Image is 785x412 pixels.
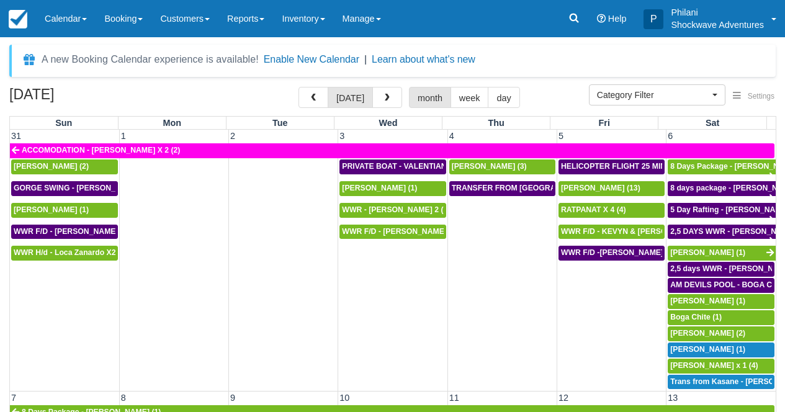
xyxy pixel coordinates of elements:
[342,162,537,171] span: PRIVATE BOAT - VALENTIAN [PERSON_NAME] X 4 (4)
[22,146,180,154] span: ACCOMODATION - [PERSON_NAME] X 2 (2)
[342,184,417,192] span: [PERSON_NAME] (1)
[597,14,606,23] i: Help
[14,205,89,214] span: [PERSON_NAME] (1)
[608,14,627,24] span: Help
[561,162,762,171] span: HELICOPTER FLIGHT 25 MINS- [PERSON_NAME] X1 (1)
[557,131,565,141] span: 5
[342,205,450,214] span: WWR - [PERSON_NAME] 2 (2)
[339,181,446,196] a: [PERSON_NAME] (1)
[55,118,72,128] span: Sun
[558,203,665,218] a: RATPANAT X 4 (4)
[120,131,127,141] span: 1
[725,87,782,105] button: Settings
[339,159,446,174] a: PRIVATE BOAT - VALENTIAN [PERSON_NAME] X 4 (4)
[10,131,22,141] span: 31
[272,118,288,128] span: Tue
[338,131,346,141] span: 3
[14,162,89,171] span: [PERSON_NAME] (2)
[668,225,776,240] a: 2,5 DAYS WWR - [PERSON_NAME] X1 (1)
[599,118,610,128] span: Fri
[163,118,181,128] span: Mon
[42,52,259,67] div: A new Booking Calendar experience is available!
[666,393,679,403] span: 13
[452,162,527,171] span: [PERSON_NAME] (3)
[338,393,351,403] span: 10
[557,393,570,403] span: 12
[668,278,774,293] a: AM DEVILS POOL - BOGA CHITE X 1 (1)
[668,262,774,277] a: 2,5 days WWR - [PERSON_NAME] X2 (2)
[561,248,697,257] span: WWR F/D -[PERSON_NAME] X 15 (15)
[561,184,640,192] span: [PERSON_NAME] (13)
[488,87,519,108] button: day
[14,184,165,192] span: GORGE SWING - [PERSON_NAME] X 2 (2)
[339,225,446,240] a: WWR F/D - [PERSON_NAME] x3 (3)
[10,393,17,403] span: 7
[670,297,745,305] span: [PERSON_NAME] (1)
[448,131,455,141] span: 4
[11,159,118,174] a: [PERSON_NAME] (2)
[668,159,776,174] a: 8 Days Package - [PERSON_NAME] (1)
[449,181,555,196] a: TRANSFER FROM [GEOGRAPHIC_DATA] TO VIC FALLS - [PERSON_NAME] X 1 (1)
[670,361,758,370] span: [PERSON_NAME] x 1 (4)
[452,184,750,192] span: TRANSFER FROM [GEOGRAPHIC_DATA] TO VIC FALLS - [PERSON_NAME] X 1 (1)
[379,118,397,128] span: Wed
[10,143,774,158] a: ACCOMODATION - [PERSON_NAME] X 2 (2)
[670,313,722,321] span: Boga Chite (1)
[328,87,373,108] button: [DATE]
[670,329,745,338] span: [PERSON_NAME] (2)
[589,84,725,105] button: Category Filter
[644,9,663,29] div: P
[668,375,774,390] a: Trans from Kasane - [PERSON_NAME] X4 (4)
[488,118,504,128] span: Thu
[558,246,665,261] a: WWR F/D -[PERSON_NAME] X 15 (15)
[448,393,460,403] span: 11
[11,181,118,196] a: GORGE SWING - [PERSON_NAME] X 2 (2)
[372,54,475,65] a: Learn about what's new
[668,294,774,309] a: [PERSON_NAME] (1)
[558,159,665,174] a: HELICOPTER FLIGHT 25 MINS- [PERSON_NAME] X1 (1)
[668,181,776,196] a: 8 days package - [PERSON_NAME] X1 (1)
[668,246,776,261] a: [PERSON_NAME] (1)
[449,159,555,174] a: [PERSON_NAME] (3)
[670,248,745,257] span: [PERSON_NAME] (1)
[229,393,236,403] span: 9
[561,205,626,214] span: RATPANAT X 4 (4)
[120,393,127,403] span: 8
[409,87,451,108] button: month
[9,87,166,110] h2: [DATE]
[668,310,774,325] a: Boga Chite (1)
[668,203,776,218] a: 5 Day Rafting - [PERSON_NAME] X1 (1)
[364,54,367,65] span: |
[670,345,745,354] span: [PERSON_NAME] (1)
[671,6,764,19] p: Philani
[558,225,665,240] a: WWR F/D - KEVYN & [PERSON_NAME] 2 (2)
[229,131,236,141] span: 2
[9,10,27,29] img: checkfront-main-nav-mini-logo.png
[14,248,127,257] span: WWR H/d - Loca Zanardo X2 (2)
[342,227,469,236] span: WWR F/D - [PERSON_NAME] x3 (3)
[668,326,774,341] a: [PERSON_NAME] (2)
[11,203,118,218] a: [PERSON_NAME] (1)
[748,92,774,101] span: Settings
[671,19,764,31] p: Shockwave Adventures
[11,225,118,240] a: WWR F/D - [PERSON_NAME] X 1 (1)
[264,53,359,66] button: Enable New Calendar
[558,181,665,196] a: [PERSON_NAME] (13)
[666,131,674,141] span: 6
[668,359,774,374] a: [PERSON_NAME] x 1 (4)
[597,89,709,101] span: Category Filter
[668,343,774,357] a: [PERSON_NAME] (1)
[451,87,489,108] button: week
[11,246,118,261] a: WWR H/d - Loca Zanardo X2 (2)
[561,227,719,236] span: WWR F/D - KEVYN & [PERSON_NAME] 2 (2)
[706,118,719,128] span: Sat
[14,227,143,236] span: WWR F/D - [PERSON_NAME] X 1 (1)
[339,203,446,218] a: WWR - [PERSON_NAME] 2 (2)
